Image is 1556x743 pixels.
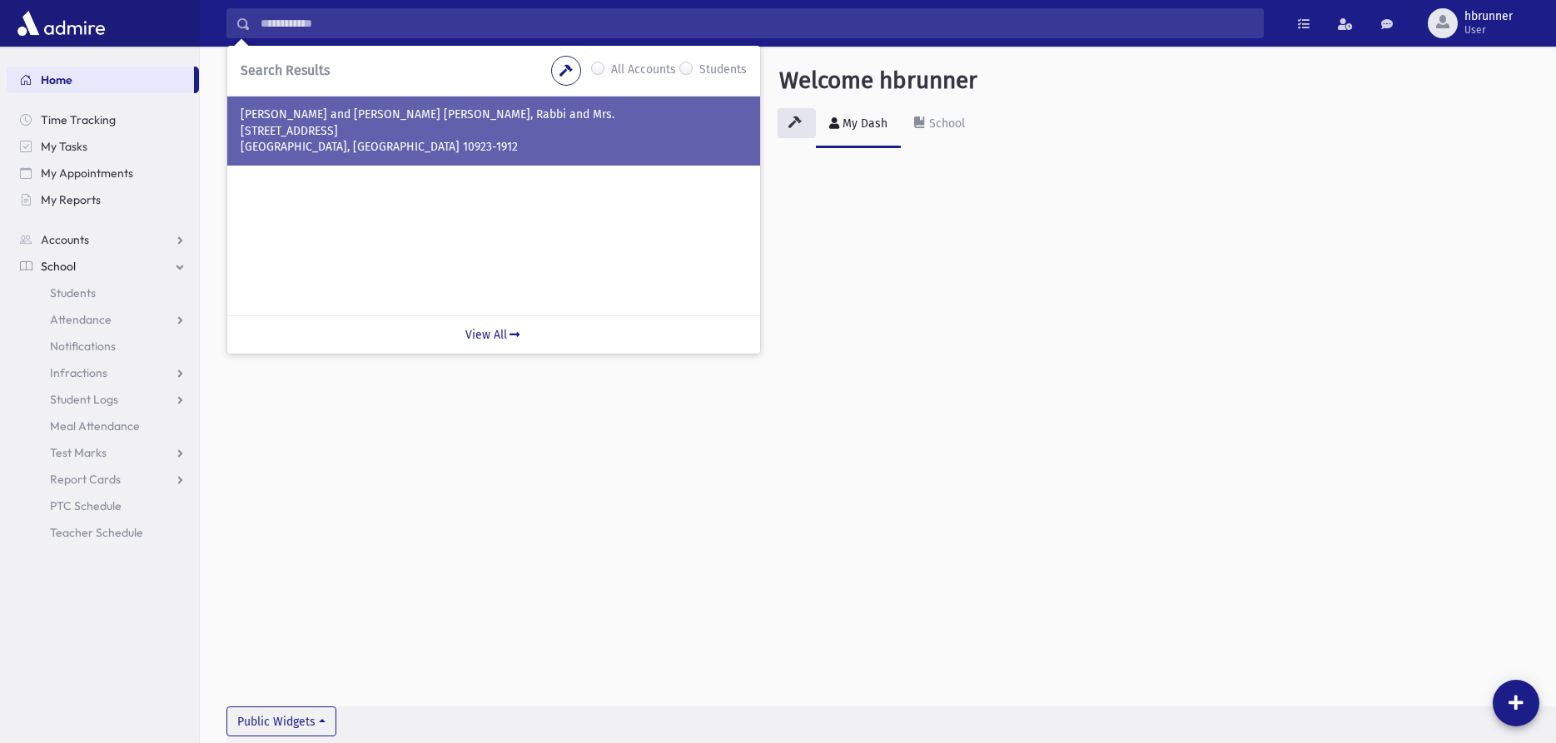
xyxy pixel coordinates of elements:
span: PTC Schedule [50,498,122,513]
span: Meal Attendance [50,419,140,433]
label: Students [699,61,747,81]
a: Accounts [7,226,199,253]
p: [PERSON_NAME] and [PERSON_NAME] [PERSON_NAME], Rabbi and Mrs. [241,106,747,123]
span: Home [41,72,72,87]
span: Teacher Schedule [50,525,143,540]
span: My Tasks [41,139,87,154]
button: Public Widgets [226,706,336,736]
span: My Appointments [41,166,133,181]
a: My Dash [816,102,901,148]
a: School [7,253,199,280]
label: All Accounts [611,61,676,81]
span: Accounts [41,232,89,247]
a: Students [7,280,199,306]
span: Infractions [50,365,107,380]
p: [GEOGRAPHIC_DATA], [GEOGRAPHIC_DATA] 10923-1912 [241,139,747,156]
img: AdmirePro [13,7,109,40]
a: Meal Attendance [7,413,199,439]
a: Attendance [7,306,199,333]
a: School [901,102,978,148]
div: My Dash [839,116,887,131]
span: Student Logs [50,392,118,407]
a: Home [7,67,194,93]
span: Students [50,285,96,300]
a: PTC Schedule [7,493,199,519]
span: Time Tracking [41,112,116,127]
a: Time Tracking [7,106,199,133]
a: Student Logs [7,386,199,413]
a: My Reports [7,186,199,213]
a: Test Marks [7,439,199,466]
a: View All [227,315,760,354]
input: Search [251,8,1263,38]
p: [STREET_ADDRESS] [241,123,747,140]
span: Search Results [241,62,330,78]
span: School [41,259,76,274]
a: My Tasks [7,133,199,160]
span: Report Cards [50,472,121,487]
span: User [1464,23,1513,37]
a: Notifications [7,333,199,359]
a: My Appointments [7,160,199,186]
span: Attendance [50,312,112,327]
div: School [926,116,965,131]
a: Report Cards [7,466,199,493]
span: Test Marks [50,445,107,460]
a: Teacher Schedule [7,519,199,546]
span: Notifications [50,339,116,354]
span: My Reports [41,192,101,207]
a: Infractions [7,359,199,386]
h3: Welcome hbrunner [779,67,977,95]
span: hbrunner [1464,10,1513,23]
